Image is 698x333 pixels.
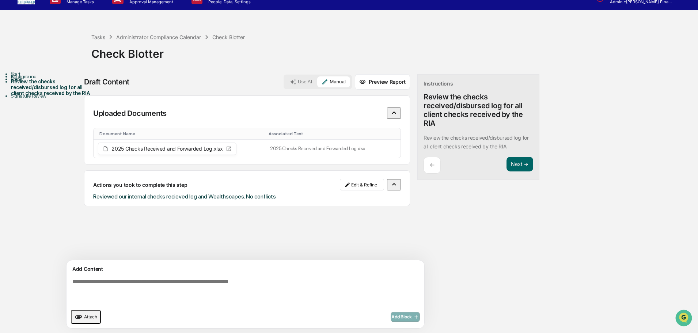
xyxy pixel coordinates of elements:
button: upload document [71,310,101,324]
a: 🗄️Attestations [50,136,94,149]
a: 🖐️Preclearance [4,136,50,149]
button: Edit & Refine [340,179,384,190]
div: Signature Review [11,93,91,99]
img: Greenboard [7,40,22,55]
div: Review the checks received/disbursed log for all client checks received by the RIA [11,79,91,96]
div: Background [11,73,91,79]
p: Actions you took to complete this step [93,182,187,188]
div: Steps [11,76,91,82]
button: Add Block [391,312,420,322]
button: Next ➔ [507,157,533,172]
span: Data Lookup [15,153,46,160]
p: Review the checks received/disbursed log for all client checks received by the RIA [424,135,529,150]
button: Use AI [285,76,316,87]
div: Add Content [71,265,420,273]
a: 🔎Data Lookup [4,150,49,163]
div: We're available if you need us! [25,110,92,116]
button: Manual [317,76,350,87]
div: Start [11,71,91,77]
div: 🔎 [7,154,13,159]
span: Attach [84,314,97,319]
iframe: Open customer support [675,309,694,329]
div: Tasks [91,34,105,40]
div: Review the checks received/disbursed log for all client checks received by the RIA [424,92,533,128]
span: Pylon [73,171,88,176]
span: Add Block [391,314,419,320]
div: 🗄️ [53,140,59,145]
div: Draft Content [84,77,129,86]
img: 1746055101610-c473b297-6a78-478c-a979-82029cc54cd1 [7,103,20,116]
div: Check Blotter [91,41,694,60]
button: Remove file [391,144,394,153]
div: Instructions [424,80,453,87]
div: Toggle SortBy [269,131,384,136]
span: Reviewed our internal checks recieved log and Wealthscapes. No conflicts [93,193,276,200]
div: Administrator Compliance Calendar [116,34,201,40]
p: How can we help? [7,62,133,74]
span: 2025 Checks Received and Forwarded Log.xlsx [111,146,223,151]
span: Preclearance [15,139,47,146]
p: ← [430,162,435,169]
td: 2025 Checks Received and Forwarded Log.xlsx [266,140,387,158]
input: Clear [19,80,121,88]
p: Uploaded Documents [93,109,167,118]
div: Toggle SortBy [99,131,263,136]
div: 🖐️ [7,140,13,145]
a: Powered byPylon [52,170,88,176]
button: Preview Report [355,74,410,90]
span: Attestations [60,139,91,146]
div: Start new chat [25,103,120,110]
button: Start new chat [124,105,133,114]
div: Check Blotter [212,34,245,40]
